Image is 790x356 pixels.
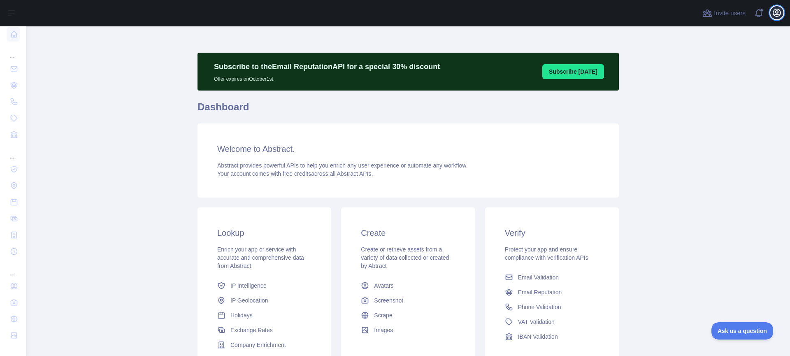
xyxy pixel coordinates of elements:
[283,170,311,177] span: free credits
[711,322,774,340] iframe: Toggle Customer Support
[230,296,268,305] span: IP Geolocation
[361,246,449,269] span: Create or retrieve assets from a variety of data collected or created by Abtract
[214,293,315,308] a: IP Geolocation
[214,308,315,323] a: Holidays
[518,333,558,341] span: IBAN Validation
[230,311,253,319] span: Holidays
[217,170,373,177] span: Your account comes with across all Abstract APIs.
[502,314,602,329] a: VAT Validation
[7,43,20,60] div: ...
[214,61,440,72] p: Subscribe to the Email Reputation API for a special 30 % discount
[518,288,562,296] span: Email Reputation
[7,261,20,277] div: ...
[214,72,440,82] p: Offer expires on October 1st.
[374,282,393,290] span: Avatars
[374,296,403,305] span: Screenshot
[358,308,458,323] a: Scrape
[230,326,273,334] span: Exchange Rates
[361,227,455,239] h3: Create
[217,162,468,169] span: Abstract provides powerful APIs to help you enrich any user experience or automate any workflow.
[701,7,747,20] button: Invite users
[502,329,602,344] a: IBAN Validation
[505,246,588,261] span: Protect your app and ensure compliance with verification APIs
[358,278,458,293] a: Avatars
[230,341,286,349] span: Company Enrichment
[7,144,20,160] div: ...
[518,303,561,311] span: Phone Validation
[374,311,392,319] span: Scrape
[214,337,315,352] a: Company Enrichment
[214,323,315,337] a: Exchange Rates
[502,285,602,300] a: Email Reputation
[214,278,315,293] a: IP Intelligence
[518,318,555,326] span: VAT Validation
[374,326,393,334] span: Images
[714,9,746,18] span: Invite users
[358,323,458,337] a: Images
[358,293,458,308] a: Screenshot
[505,227,599,239] h3: Verify
[217,143,599,155] h3: Welcome to Abstract.
[502,270,602,285] a: Email Validation
[502,300,602,314] a: Phone Validation
[217,227,311,239] h3: Lookup
[542,64,604,79] button: Subscribe [DATE]
[217,246,304,269] span: Enrich your app or service with accurate and comprehensive data from Abstract
[197,100,619,120] h1: Dashboard
[230,282,267,290] span: IP Intelligence
[518,273,559,282] span: Email Validation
